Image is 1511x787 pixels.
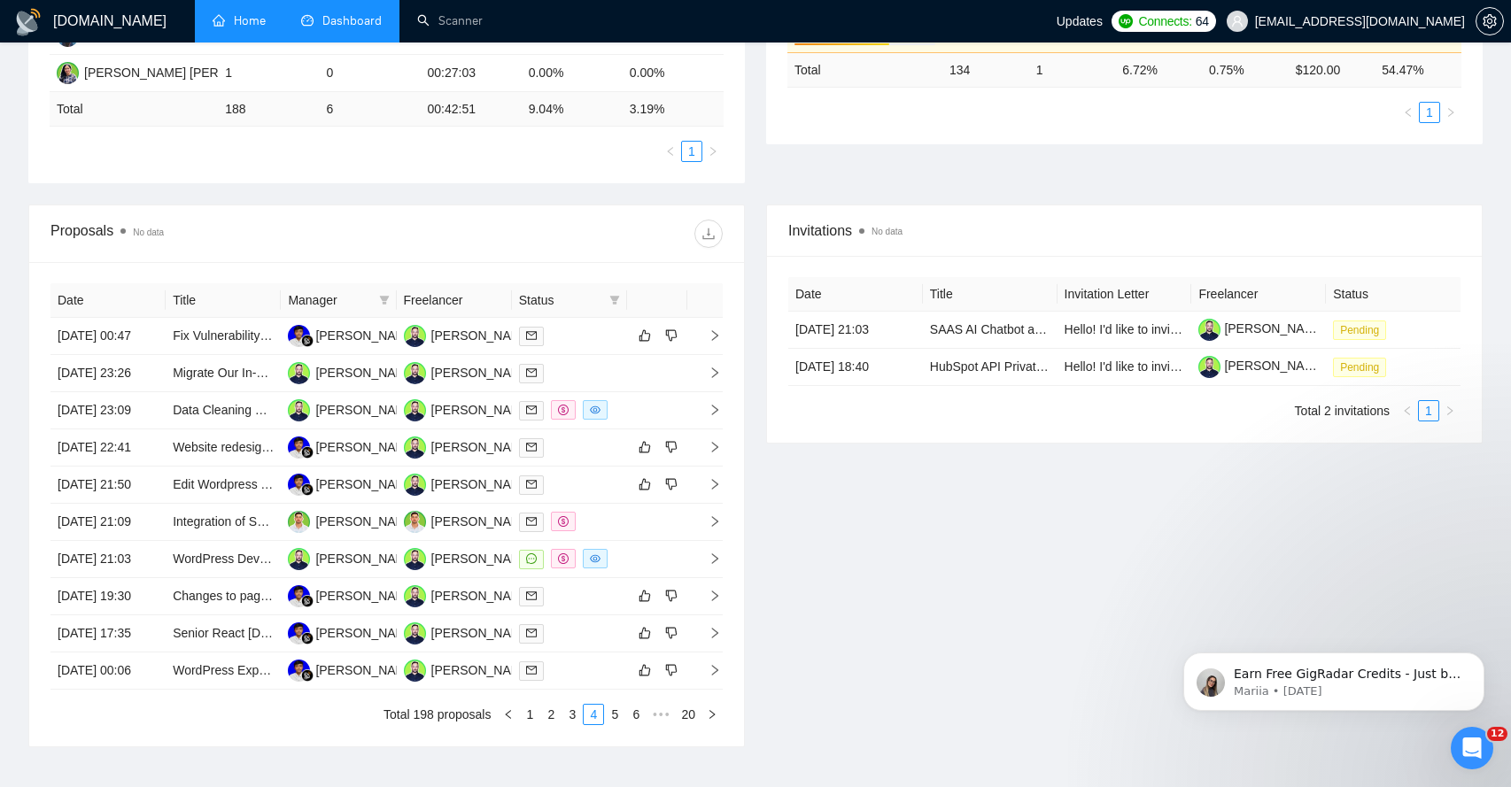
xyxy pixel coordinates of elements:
li: 4 [583,704,604,725]
span: like [639,328,651,343]
button: setting [1476,7,1504,35]
a: searchScanner [417,13,483,28]
li: 6 [625,704,647,725]
a: Senior React [DEMOGRAPHIC_DATA] developer [173,626,445,640]
a: Pending [1333,322,1393,336]
span: filter [609,295,620,305]
div: [PERSON_NAME] [431,623,533,643]
span: Pending [1333,358,1386,377]
a: SK[PERSON_NAME] [288,402,417,416]
span: mail [526,665,537,675]
th: Title [923,277,1058,312]
span: right [694,664,721,676]
div: [PERSON_NAME] [PERSON_NAME] [84,63,291,82]
img: gigradar-bm.png [301,669,314,682]
li: Next Page [701,704,723,725]
div: [PERSON_NAME] [431,363,533,382]
div: [PERSON_NAME] [315,660,417,680]
li: Previous Page [660,141,681,162]
img: SK [288,362,310,384]
th: Status [1326,277,1461,312]
a: [PERSON_NAME] [1198,359,1326,373]
td: [DATE] 21:03 [50,541,166,578]
img: SK [404,660,426,682]
li: Total 198 proposals [384,704,491,725]
img: c1_CvyS9CxCoSJC3mD3BH92RPhVJClFqPvkRQBDCSy2tztzXYjDvTSff_hzb3jbmjQ [1198,319,1220,341]
span: right [694,441,721,453]
span: filter [379,295,390,305]
a: SK[PERSON_NAME] [288,551,417,565]
td: Integration of Smart Lead with Clay and Outlook [166,504,281,541]
td: 1 [218,55,319,92]
span: dislike [665,477,678,491]
span: Status [519,290,602,310]
th: Freelancer [397,283,512,318]
a: WordPress Expert Needed for Site Updates and Design Enhancements [173,663,565,677]
a: 1 [1420,103,1439,122]
span: right [694,478,721,490]
img: AC [288,511,310,533]
span: left [665,146,676,157]
img: SK [404,362,426,384]
a: SK[PERSON_NAME] [288,365,417,379]
button: left [1397,400,1418,421]
span: like [639,663,651,677]
a: SK[PERSON_NAME] [404,402,533,416]
td: SAAS AI Chatbot and Social ECommerce Platform Development and Delivery [923,312,1058,349]
img: gigradar-bm.png [301,446,314,459]
li: Total 2 invitations [1295,400,1390,421]
td: Website redesign wordpress [166,429,281,467]
li: Previous Page [1397,400,1418,421]
img: FR [288,436,310,459]
button: right [1439,400,1461,421]
a: SAAS AI Chatbot and Social ECommerce Platform Development and Delivery [930,322,1357,336]
a: setting [1476,14,1504,28]
td: 0.00% [522,55,623,92]
a: WordPress Developer Needed to Build Custom Logistics Form [173,552,515,566]
span: like [639,477,651,491]
li: Next Page [1439,400,1461,421]
td: 6.72 % [1115,52,1202,87]
img: FR [288,585,310,607]
th: Date [50,283,166,318]
li: 1 [1419,102,1440,123]
span: mail [526,628,537,638]
div: [PERSON_NAME] [315,475,417,494]
td: 00:27:03 [421,55,522,92]
div: [PERSON_NAME] [315,400,417,420]
th: Date [788,277,923,312]
span: like [639,626,651,640]
img: gigradar-bm.png [301,632,314,644]
a: SK[PERSON_NAME] [404,551,533,565]
li: 1 [519,704,540,725]
span: right [1445,107,1456,118]
img: SK [404,399,426,421]
span: right [694,552,721,565]
td: Edit Wordpress Theme page templates for new header/footers [166,467,281,504]
td: $ 120.00 [1289,52,1375,87]
img: upwork-logo.png [1119,14,1133,28]
span: No data [872,227,903,236]
span: No data [133,228,164,237]
td: Data Cleaning and Backend Bug Fixing for Cannabis App [166,392,281,429]
li: Previous Page [1398,102,1419,123]
span: like [639,589,651,603]
span: Invitations [788,220,1461,242]
div: [PERSON_NAME] [431,512,533,531]
span: mail [526,479,537,490]
img: SK [404,548,426,570]
div: [PERSON_NAME] [431,400,533,420]
span: Connects: [1138,12,1191,31]
a: FR[PERSON_NAME] [288,328,417,342]
button: dislike [661,436,682,458]
span: dislike [665,440,678,454]
td: Fix Vulnerability in WordPress Plugin 0.2.46 [166,318,281,355]
a: [PERSON_NAME] [1198,321,1326,336]
td: [DATE] 19:30 [50,578,166,615]
a: 1 [1419,401,1438,421]
span: right [707,709,717,720]
a: FR[PERSON_NAME] [288,476,417,490]
a: 2 [541,705,561,724]
button: dislike [661,325,682,346]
